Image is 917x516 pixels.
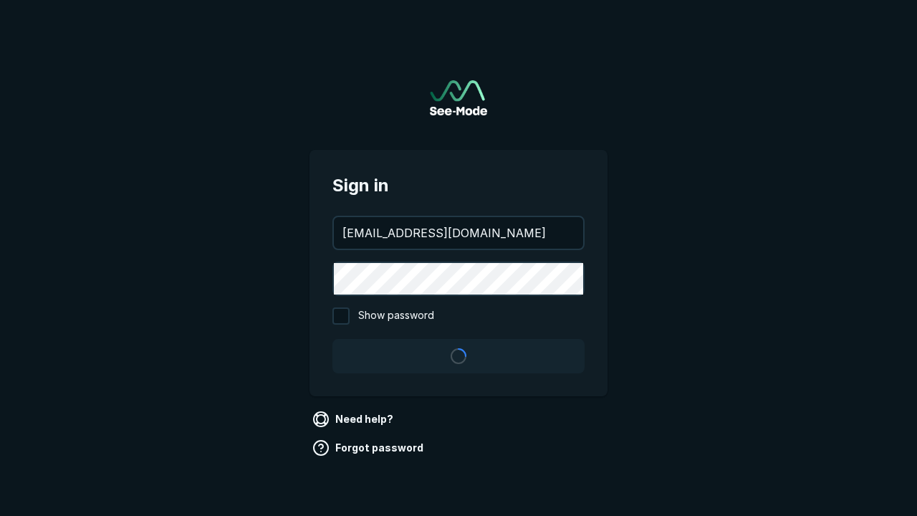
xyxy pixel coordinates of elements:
a: Forgot password [309,436,429,459]
a: Go to sign in [430,80,487,115]
span: Sign in [332,173,585,199]
input: your@email.com [334,217,583,249]
a: Need help? [309,408,399,431]
span: Show password [358,307,434,325]
img: See-Mode Logo [430,80,487,115]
